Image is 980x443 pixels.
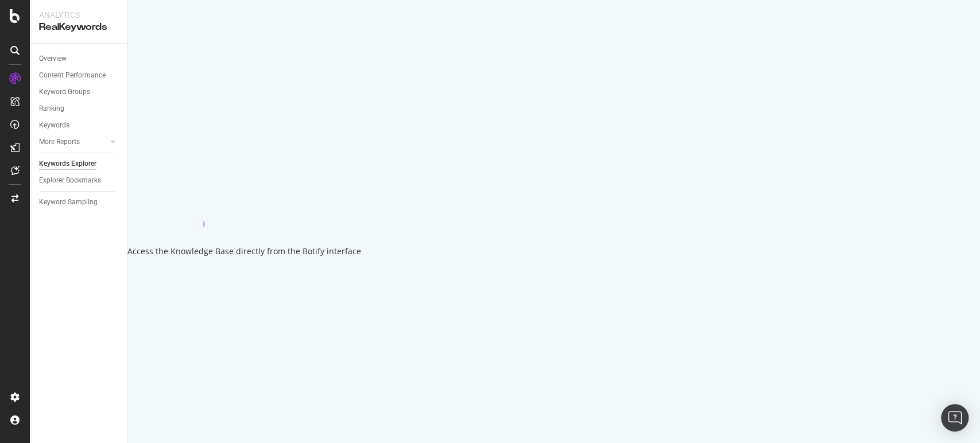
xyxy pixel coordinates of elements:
[39,103,119,115] a: Ranking
[39,196,98,208] div: Keyword Sampling
[39,174,101,186] div: Explorer Bookmarks
[39,196,119,208] a: Keyword Sampling
[39,119,69,131] div: Keywords
[39,69,106,81] div: Content Performance
[203,186,286,227] div: animation
[127,246,361,257] div: Access the Knowledge Base directly from the Botify interface
[39,103,64,115] div: Ranking
[39,21,118,34] div: RealKeywords
[39,158,96,170] div: Keywords Explorer
[39,53,67,65] div: Overview
[39,136,80,148] div: More Reports
[39,174,119,186] a: Explorer Bookmarks
[39,53,119,65] a: Overview
[39,86,90,98] div: Keyword Groups
[39,158,119,170] a: Keywords Explorer
[39,69,119,81] a: Content Performance
[39,119,119,131] a: Keywords
[39,136,107,148] a: More Reports
[941,404,969,432] div: Open Intercom Messenger
[39,9,118,21] div: Analytics
[39,86,119,98] a: Keyword Groups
